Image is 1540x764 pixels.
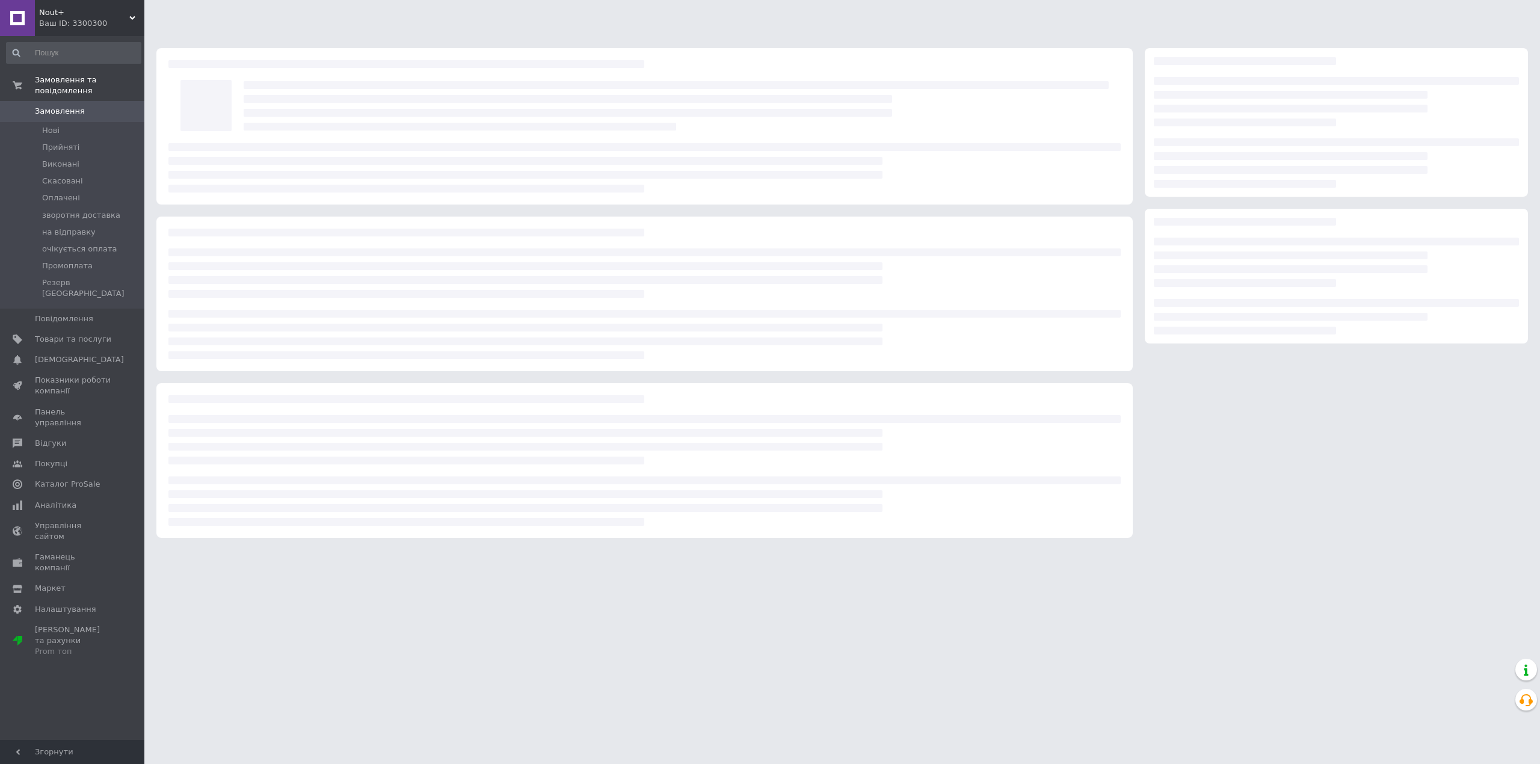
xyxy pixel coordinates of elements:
[42,244,117,254] span: очікується оплата
[35,624,111,658] span: [PERSON_NAME] та рахунки
[42,277,140,299] span: Резерв [GEOGRAPHIC_DATA]
[42,176,83,186] span: Скасовані
[42,193,80,203] span: Оплачені
[35,458,67,469] span: Покупці
[35,313,93,324] span: Повідомлення
[42,260,93,271] span: Промоплата
[39,18,144,29] div: Ваш ID: 3300300
[35,334,111,345] span: Товари та послуги
[35,75,144,96] span: Замовлення та повідомлення
[35,438,66,449] span: Відгуки
[39,7,129,18] span: Nout+
[35,479,100,490] span: Каталог ProSale
[42,227,96,238] span: на відправку
[42,159,79,170] span: Виконані
[35,604,96,615] span: Налаштування
[35,375,111,396] span: Показники роботи компанії
[35,106,85,117] span: Замовлення
[6,42,141,64] input: Пошук
[35,583,66,594] span: Маркет
[42,142,79,153] span: Прийняті
[35,354,124,365] span: [DEMOGRAPHIC_DATA]
[35,520,111,542] span: Управління сайтом
[35,407,111,428] span: Панель управління
[42,125,60,136] span: Нові
[42,210,120,221] span: зворотня доставка
[35,646,111,657] div: Prom топ
[35,500,76,511] span: Аналітика
[35,552,111,573] span: Гаманець компанії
